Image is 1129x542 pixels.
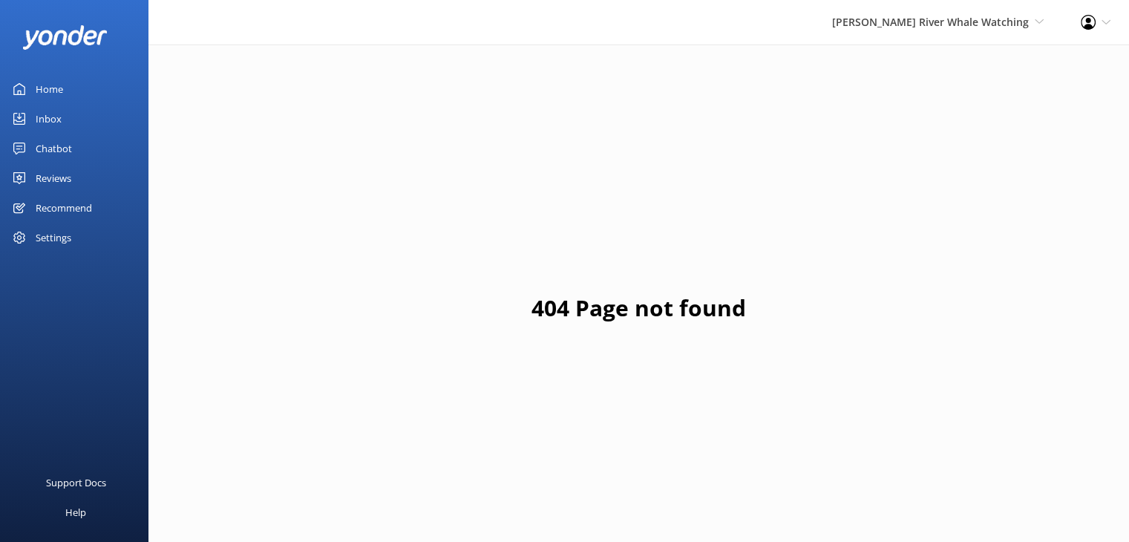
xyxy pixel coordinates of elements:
div: Settings [36,223,71,252]
div: Chatbot [36,134,72,163]
h1: 404 Page not found [531,290,746,326]
div: Recommend [36,193,92,223]
img: yonder-white-logo.png [22,25,108,50]
div: Home [36,74,63,104]
div: Support Docs [46,468,106,497]
span: [PERSON_NAME] River Whale Watching [832,15,1029,29]
div: Help [65,497,86,527]
div: Inbox [36,104,62,134]
div: Reviews [36,163,71,193]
